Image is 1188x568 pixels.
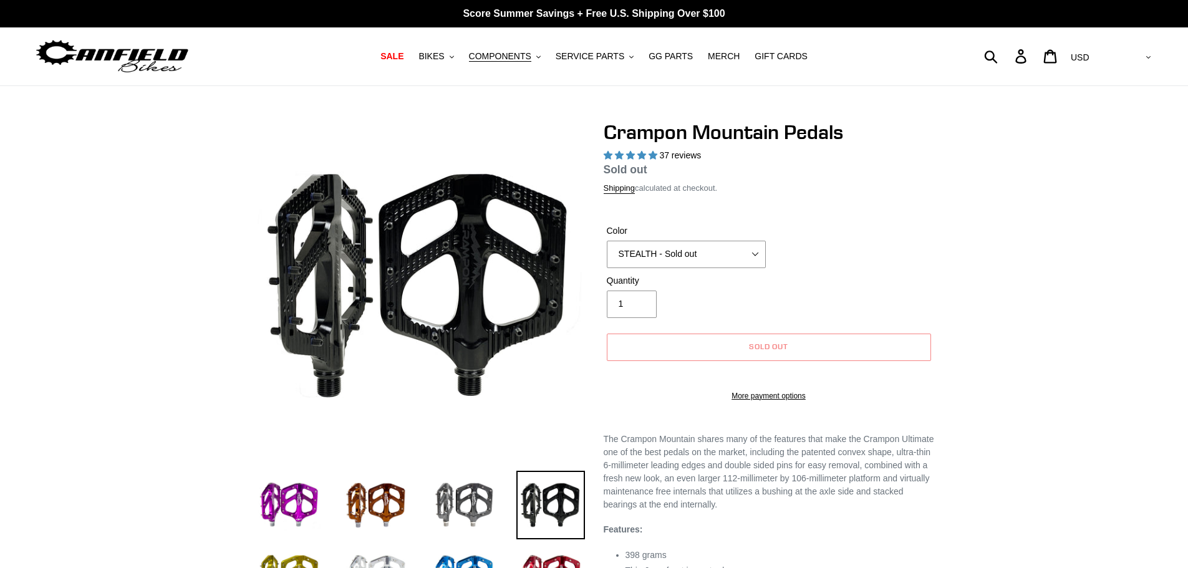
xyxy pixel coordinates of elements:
li: 398 grams [625,549,934,562]
a: SALE [374,48,410,65]
img: Load image into Gallery viewer, stealth [516,471,585,539]
span: MERCH [708,51,740,62]
a: GIFT CARDS [748,48,814,65]
a: GG PARTS [642,48,699,65]
h1: Crampon Mountain Pedals [604,120,934,144]
img: Load image into Gallery viewer, bronze [342,471,410,539]
span: 37 reviews [659,150,701,160]
input: Search [991,42,1023,70]
span: GG PARTS [649,51,693,62]
label: Color [607,224,766,238]
span: GIFT CARDS [755,51,808,62]
strong: Features: [604,524,643,534]
a: Shipping [604,183,635,194]
label: Quantity [607,274,766,287]
a: More payment options [607,390,931,402]
img: stealth [257,123,582,448]
span: COMPONENTS [469,51,531,62]
span: 4.97 stars [604,150,660,160]
img: Load image into Gallery viewer, purple [254,471,323,539]
span: BIKES [418,51,444,62]
p: The Crampon Mountain shares many of the features that make the Crampon Ultimate one of the best p... [604,433,934,511]
button: Sold out [607,334,931,361]
div: calculated at checkout. [604,182,934,195]
span: Sold out [749,342,789,351]
button: COMPONENTS [463,48,547,65]
a: MERCH [702,48,746,65]
span: SERVICE PARTS [556,51,624,62]
button: SERVICE PARTS [549,48,640,65]
button: BIKES [412,48,460,65]
span: Sold out [604,163,647,176]
img: Canfield Bikes [34,37,190,76]
span: SALE [380,51,403,62]
img: Load image into Gallery viewer, grey [429,471,498,539]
